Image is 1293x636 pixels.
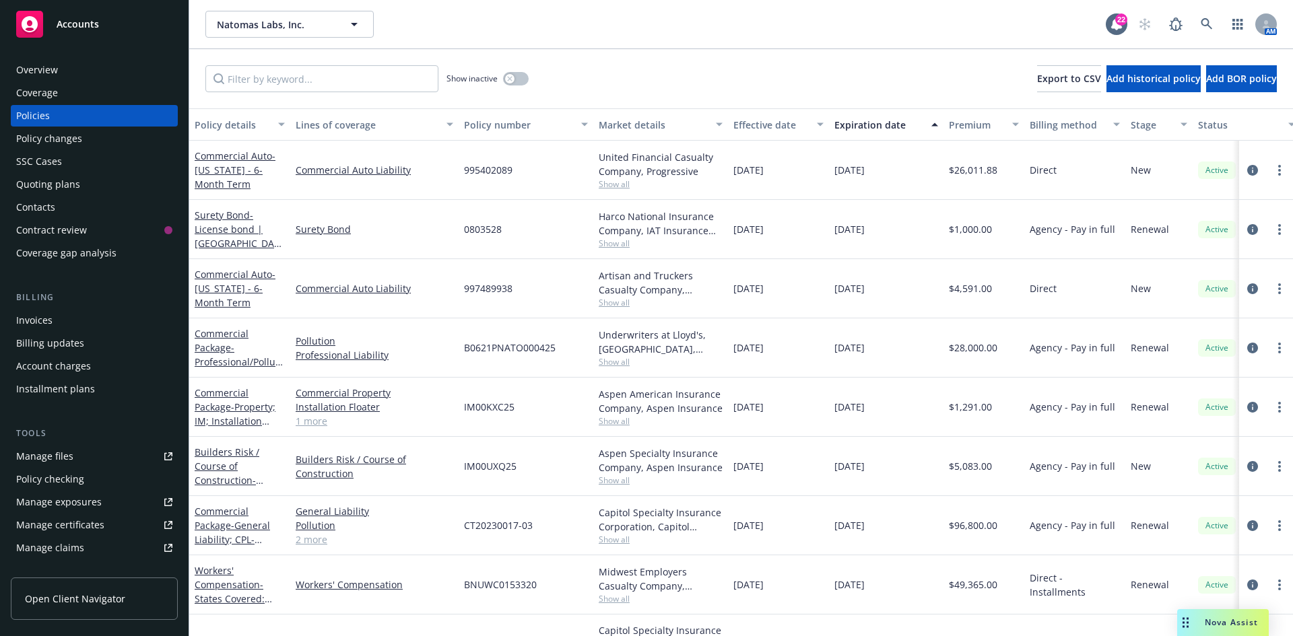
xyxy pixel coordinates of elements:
a: Switch app [1224,11,1251,38]
span: CT20230017-03 [464,518,533,532]
a: more [1271,221,1288,238]
div: Stage [1131,118,1172,132]
div: Expiration date [834,118,923,132]
span: Natomas Labs, Inc. [217,17,333,32]
span: Show all [599,297,723,308]
span: IM00KXC25 [464,400,515,414]
a: 1 more [296,414,453,428]
input: Filter by keyword... [205,65,438,92]
a: more [1271,518,1288,534]
span: $49,365.00 [949,577,997,592]
div: Aspen American Insurance Company, Aspen Insurance [599,387,723,415]
a: Policy checking [11,468,178,490]
button: Policy details [189,108,290,141]
div: Contract review [16,219,87,241]
a: more [1271,399,1288,415]
a: circleInformation [1245,577,1261,593]
a: Coverage [11,82,178,104]
span: Nova Assist [1205,616,1258,628]
span: [DATE] [733,518,764,532]
a: Commercial Auto Liability [296,163,453,177]
div: Effective date [733,118,809,132]
div: Manage BORs [16,560,79,581]
span: [DATE] [834,222,865,236]
span: Show all [599,593,723,604]
a: circleInformation [1245,518,1261,534]
div: Harco National Insurance Company, IAT Insurance Group [599,209,723,238]
button: Add BOR policy [1206,65,1277,92]
span: BNUWC0153320 [464,577,537,592]
a: Policies [11,105,178,127]
div: Policy details [195,118,270,132]
div: Underwriters at Lloyd's, [GEOGRAPHIC_DATA], [PERSON_NAME] of [GEOGRAPHIC_DATA], [GEOGRAPHIC_DATA] [599,328,723,356]
a: Installment plans [11,378,178,400]
span: Agency - Pay in full [1030,518,1115,532]
span: - [US_STATE] - 6-Month Term [195,268,275,309]
div: Contacts [16,197,55,218]
span: - Property; IM; Installation Floater [195,400,275,441]
span: Direct - Installments [1030,571,1120,599]
span: Show all [599,534,723,545]
a: circleInformation [1245,458,1261,474]
div: Artisan and Truckers Casualty Company, Progressive [599,269,723,297]
a: Manage certificates [11,514,178,536]
a: Start snowing [1131,11,1158,38]
div: Drag to move [1177,609,1194,636]
button: Billing method [1024,108,1125,141]
button: Effective date [728,108,829,141]
span: - License bond | [GEOGRAPHIC_DATA] Mfg Housing License Bond [195,209,281,278]
a: circleInformation [1245,340,1261,356]
a: circleInformation [1245,221,1261,238]
span: Active [1203,460,1230,472]
a: Pollution [296,518,453,532]
div: Status [1198,118,1280,132]
button: Nova Assist [1177,609,1269,636]
div: Tools [11,427,178,440]
span: [DATE] [834,577,865,592]
a: Report a Bug [1162,11,1189,38]
button: Stage [1125,108,1193,141]
span: $26,011.88 [949,163,997,177]
span: Renewal [1131,518,1169,532]
a: Surety Bond [195,209,279,278]
button: Natomas Labs, Inc. [205,11,374,38]
div: Policy changes [16,128,82,149]
span: Active [1203,401,1230,413]
a: General Liability [296,504,453,518]
div: Manage files [16,446,73,467]
a: Manage BORs [11,560,178,581]
a: circleInformation [1245,399,1261,415]
a: Manage files [11,446,178,467]
span: Active [1203,579,1230,591]
a: Commercial Auto [195,268,275,309]
a: Commercial Package [195,505,273,588]
span: [DATE] [733,341,764,355]
span: Agency - Pay in full [1030,222,1115,236]
div: Installment plans [16,378,95,400]
a: Manage exposures [11,491,178,513]
span: Agency - Pay in full [1030,459,1115,473]
span: $1,291.00 [949,400,992,414]
span: Active [1203,164,1230,176]
button: Premium [943,108,1024,141]
span: [DATE] [834,341,865,355]
span: [DATE] [733,222,764,236]
a: Invoices [11,310,178,331]
span: IM00UXQ25 [464,459,517,473]
span: [DATE] [834,163,865,177]
span: New [1131,281,1151,295]
span: [DATE] [834,459,865,473]
span: Direct [1030,163,1057,177]
button: Add historical policy [1106,65,1201,92]
a: circleInformation [1245,162,1261,178]
a: Billing updates [11,332,178,354]
a: more [1271,281,1288,297]
div: United Financial Casualty Company, Progressive [599,150,723,178]
a: Account charges [11,355,178,377]
a: more [1271,162,1288,178]
span: 995402089 [464,163,512,177]
span: [DATE] [733,163,764,177]
div: Account charges [16,355,91,377]
span: Show inactive [446,73,498,84]
span: - Professional/Pollution Primary $2M [195,341,283,382]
